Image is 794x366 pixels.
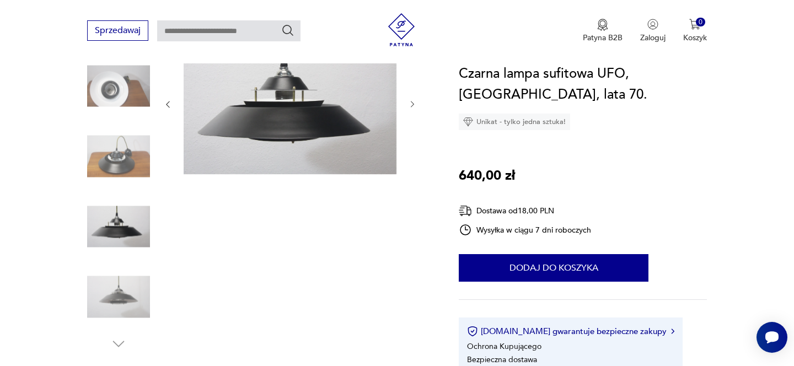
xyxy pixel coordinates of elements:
p: Koszyk [683,33,707,43]
img: Ikona koszyka [689,19,700,30]
iframe: Smartsupp widget button [757,322,787,353]
img: Zdjęcie produktu Czarna lampa sufitowa UFO, Polska, lata 70. [87,266,150,329]
p: Zaloguj [640,33,666,43]
h1: Czarna lampa sufitowa UFO, [GEOGRAPHIC_DATA], lata 70. [459,63,706,105]
img: Ikona dostawy [459,204,472,218]
img: Ikona diamentu [463,117,473,127]
a: Sprzedawaj [87,28,148,35]
img: Ikona medalu [597,19,608,31]
img: Ikona certyfikatu [467,326,478,337]
button: Szukaj [281,24,294,37]
button: [DOMAIN_NAME] gwarantuje bezpieczne zakupy [467,326,674,337]
a: Ikona medaluPatyna B2B [583,19,623,43]
button: Zaloguj [640,19,666,43]
p: 640,00 zł [459,165,515,186]
button: Dodaj do koszyka [459,254,648,282]
li: Ochrona Kupującego [467,341,541,352]
div: Unikat - tylko jedna sztuka! [459,114,570,130]
img: Zdjęcie produktu Czarna lampa sufitowa UFO, Polska, lata 70. [87,195,150,258]
div: Dostawa od 18,00 PLN [459,204,591,218]
img: Zdjęcie produktu Czarna lampa sufitowa UFO, Polska, lata 70. [184,33,396,174]
div: Wysyłka w ciągu 7 dni roboczych [459,223,591,236]
div: 0 [696,18,705,27]
button: Sprzedawaj [87,20,148,41]
img: Zdjęcie produktu Czarna lampa sufitowa UFO, Polska, lata 70. [87,125,150,188]
button: Patyna B2B [583,19,623,43]
button: 0Koszyk [683,19,707,43]
li: Bezpieczna dostawa [467,354,537,365]
img: Patyna - sklep z meblami i dekoracjami vintage [385,13,418,46]
img: Ikona strzałki w prawo [671,329,674,334]
p: Patyna B2B [583,33,623,43]
img: Ikonka użytkownika [647,19,658,30]
img: Zdjęcie produktu Czarna lampa sufitowa UFO, Polska, lata 70. [87,55,150,117]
